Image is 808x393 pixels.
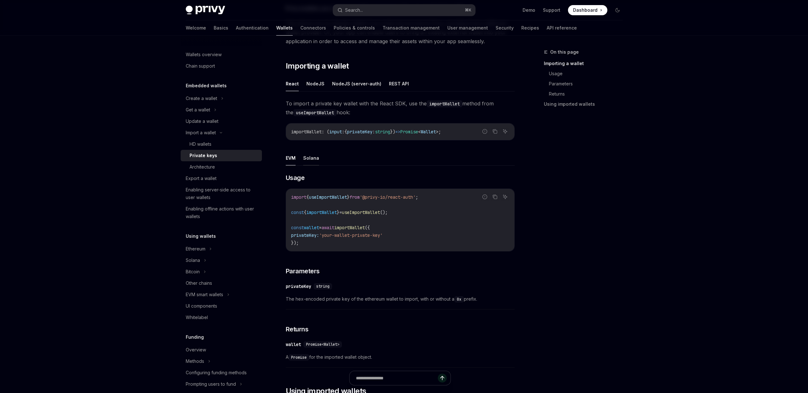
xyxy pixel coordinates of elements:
h5: Using wallets [186,232,216,240]
div: Chain support [186,62,215,70]
a: API reference [547,20,577,36]
span: Promise [400,129,418,135]
div: wallet [286,341,301,348]
span: await [322,225,334,230]
span: useImportWallet [342,210,380,215]
span: : [372,129,375,135]
a: Export a wallet [181,173,262,184]
span: { [306,194,309,200]
span: } [337,210,339,215]
div: Prompting users to fund [186,380,236,388]
span: Dashboard [573,7,598,13]
span: : [342,129,344,135]
span: input [329,129,342,135]
code: Promise [289,354,309,361]
button: Send message [438,374,447,383]
a: Welcome [186,20,206,36]
div: Architecture [190,163,215,171]
a: Wallets overview [181,49,262,60]
a: Usage [549,69,628,79]
button: Report incorrect code [481,127,489,136]
button: Copy the contents from the code block [491,127,499,136]
div: Wallets overview [186,51,222,58]
span: Parameters [286,267,320,276]
div: EVM smart wallets [186,291,223,298]
span: { [344,129,347,135]
h5: Embedded wallets [186,82,227,90]
span: On this page [550,48,579,56]
code: importWallet [427,100,462,107]
img: dark logo [186,6,225,15]
span: importWallet [306,210,337,215]
a: Update a wallet [181,116,262,127]
a: Demo [523,7,535,13]
button: EVM [286,150,296,165]
button: React [286,76,299,91]
span: }) [390,129,395,135]
div: UI components [186,302,217,310]
a: Returns [549,89,628,99]
a: Authentication [236,20,269,36]
a: Whitelabel [181,312,262,323]
button: Solana [303,150,319,165]
span: Promise<Wallet> [306,342,339,347]
a: Overview [181,344,262,356]
a: Private keys [181,150,262,161]
code: 0x [454,296,464,303]
span: import [291,194,306,200]
div: Enabling offline actions with user wallets [186,205,258,220]
a: Security [496,20,514,36]
span: ; [416,194,418,200]
span: > [436,129,438,135]
a: Other chains [181,277,262,289]
div: Configuring funding methods [186,369,247,376]
div: Whitelabel [186,314,208,321]
span: const [291,210,304,215]
span: const [291,225,304,230]
span: ({ [365,225,370,230]
a: Support [543,7,560,13]
span: } [347,194,350,200]
span: => [395,129,400,135]
span: : ( [322,129,329,135]
span: Importing a wallet [286,61,349,71]
span: Returns [286,325,309,334]
span: = [319,225,322,230]
span: privateKey: [291,232,319,238]
div: Overview [186,346,206,354]
span: ⌘ K [465,8,471,13]
button: NodeJS [306,76,324,91]
div: Update a wallet [186,117,218,125]
div: HD wallets [190,140,211,148]
button: REST API [389,76,409,91]
button: Search...⌘K [333,4,475,16]
a: Using imported wallets [544,99,628,109]
span: '@privy-io/react-auth' [360,194,416,200]
div: Enabling server-side access to user wallets [186,186,258,201]
div: Other chains [186,279,212,287]
a: Configuring funding methods [181,367,262,378]
a: HD wallets [181,138,262,150]
a: Parameters [549,79,628,89]
button: NodeJS (server-auth) [332,76,381,91]
a: UI components [181,300,262,312]
div: privateKey [286,283,311,290]
span: 'your-wallet-private-key' [319,232,383,238]
div: Create a wallet [186,95,217,102]
button: Toggle dark mode [612,5,623,15]
div: Import a wallet [186,129,216,137]
div: Private keys [190,152,217,159]
div: Bitcoin [186,268,200,276]
a: Architecture [181,161,262,173]
span: { [304,210,306,215]
a: Wallets [276,20,293,36]
div: Search... [345,6,363,14]
span: The hex-encoded private key of the ethereum wallet to import, with or without a prefix. [286,295,515,303]
span: = [339,210,342,215]
span: importWallet [291,129,322,135]
span: from [350,194,360,200]
span: string [375,129,390,135]
a: Recipes [521,20,539,36]
a: Basics [214,20,228,36]
div: Solana [186,256,200,264]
